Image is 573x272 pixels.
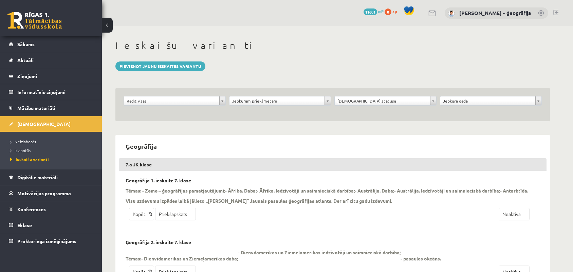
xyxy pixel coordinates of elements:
[10,148,31,153] span: Izlabotās
[364,8,377,15] span: 11601
[9,233,93,249] a: Proktoringa izmēģinājums
[9,52,93,68] a: Aktuāli
[126,239,191,245] p: Ģeogrāfija 2. ieskaite 7. klase
[17,105,55,111] span: Mācību materiāli
[17,68,93,84] legend: Ziņojumi
[257,187,355,194] p: - Āfrika. Iedzīvotāji un saimnieciskā darbība;
[392,8,397,14] span: xp
[9,100,93,116] a: Mācību materiāli
[17,190,71,196] span: Motivācijas programma
[115,61,205,71] a: Pievienot jaunu ieskaites variantu
[443,96,533,105] span: Jebkura gada
[119,158,547,171] h3: 7.a JK klase
[17,222,32,228] span: Eklase
[9,84,93,100] a: Informatīvie ziņojumi
[225,187,257,194] p: - Āfrika. Daba;
[401,255,441,261] p: - pasaules okeāns.
[440,96,542,105] a: Jebkura gada
[385,8,391,15] span: 0
[499,208,530,220] span: Neaktīva
[7,12,62,29] a: Rīgas 1. Tālmācības vidusskola
[378,8,384,14] span: mP
[9,116,93,132] a: [DEMOGRAPHIC_DATA]
[142,187,225,194] p: - Zeme – ģeogrāfijas pamatjautājumi;
[115,40,550,51] h1: Ieskaišu varianti
[127,96,217,105] span: Rādīt visas
[126,187,141,194] p: Tēmas:
[126,198,392,204] p: Visu uzdevumu izpildes laikā jālieto „[PERSON_NAME]” Jaunais pasaules ģeogrāfijas atlants. Der ar...
[129,208,154,220] a: Kopēt
[124,96,225,105] a: Rādīt visas
[9,169,93,185] a: Digitālie materiāli
[229,96,331,105] a: Jebkuram priekšmetam
[10,156,95,162] a: Ieskaišu varianti
[17,41,35,47] span: Sākums
[364,8,384,14] a: 11601 mP
[9,217,93,233] a: Eklase
[155,208,196,220] a: Priekšapskats
[9,68,93,84] a: Ziņojumi
[17,238,76,244] span: Proktoringa izmēģinājums
[126,178,191,183] p: Ģeogrāfija 1. ieskaite 7. klase
[9,201,93,217] a: Konferences
[10,157,49,162] span: Ieskaišu varianti
[335,96,436,105] a: [DEMOGRAPHIC_DATA] statusā
[448,10,455,17] img: Toms Krūmiņš - ģeogrāfija
[9,36,93,52] a: Sākums
[17,174,58,180] span: Digitālie materiāli
[238,249,401,261] p: - Dienvdamerikas un Ziemeļamerikas iedzīvotāji un saimnieciskā darbība;
[126,255,141,261] b: Tēmas:
[394,187,500,194] p: - Austrālija. Iedzīvotāji un saimnieciskā darbība;
[17,57,34,63] span: Aktuāli
[9,185,93,201] a: Motivācijas programma
[10,139,36,144] span: Neizlabotās
[459,10,531,16] a: [PERSON_NAME] - ģeogrāfija
[500,187,528,194] p: - Antarktīda.
[355,187,394,194] p: - Austrālija. Daba;
[17,84,93,100] legend: Informatīvie ziņojumi
[119,138,164,154] h2: Ģeogrāfija
[17,121,71,127] span: [DEMOGRAPHIC_DATA]
[232,96,322,105] span: Jebkuram priekšmetam
[385,8,400,14] a: 0 xp
[10,147,95,153] a: Izlabotās
[337,96,427,105] span: [DEMOGRAPHIC_DATA] statusā
[141,255,238,261] p: - Dienvidamerikas un Ziemeļamerikas daba;
[17,206,46,212] span: Konferences
[10,139,95,145] a: Neizlabotās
